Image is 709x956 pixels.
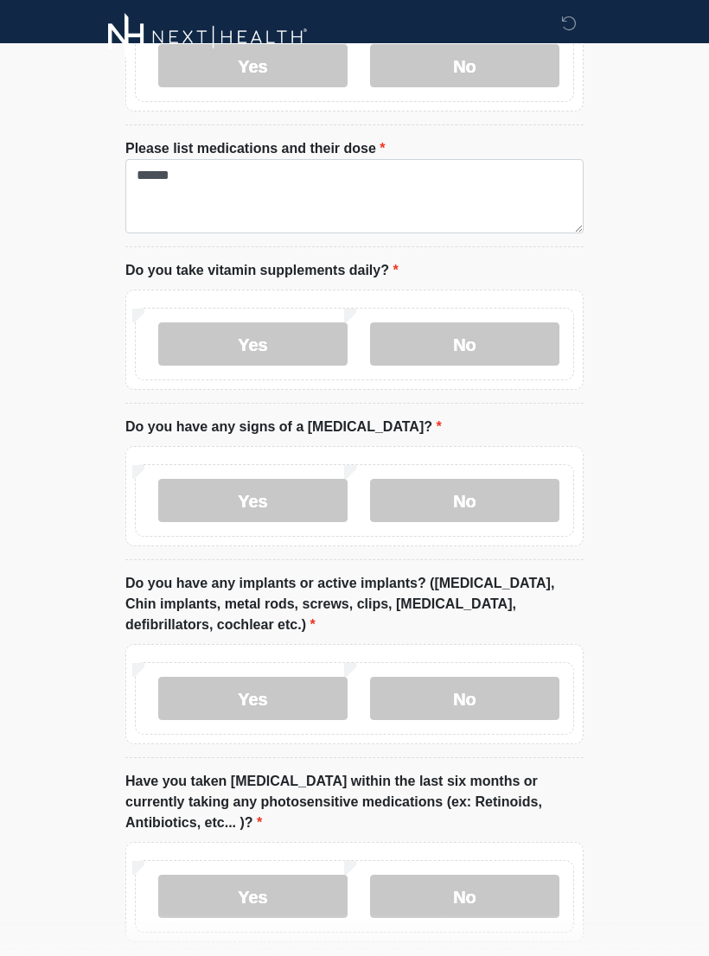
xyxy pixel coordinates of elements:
label: Yes [158,322,348,366]
label: No [370,875,559,918]
label: Do you take vitamin supplements daily? [125,260,399,281]
label: Yes [158,479,348,522]
label: No [370,322,559,366]
label: No [370,479,559,522]
label: Yes [158,875,348,918]
label: Yes [158,677,348,720]
label: Do you have any signs of a [MEDICAL_DATA]? [125,417,442,437]
label: Have you taken [MEDICAL_DATA] within the last six months or currently taking any photosensitive m... [125,771,584,833]
img: Next-Health Logo [108,13,308,61]
label: Please list medications and their dose [125,138,386,159]
label: No [370,677,559,720]
label: Do you have any implants or active implants? ([MEDICAL_DATA], Chin implants, metal rods, screws, ... [125,573,584,635]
